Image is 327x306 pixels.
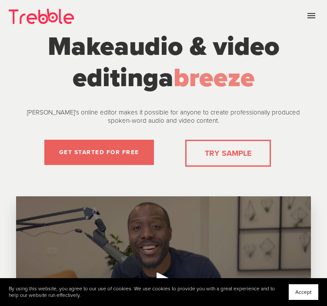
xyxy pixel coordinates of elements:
span: Accept [295,289,312,295]
a: TRY SAMPLE [201,146,255,161]
div: Play [153,269,174,289]
img: Trebble [9,9,74,24]
button: Accept [289,284,318,300]
span: editing [73,62,159,94]
span: breeze [174,62,255,94]
h1: Make a [16,31,311,94]
p: By using this website, you agree to our use of cookies. We use cookies to provide you with a grea... [9,286,280,299]
span: audio & video [114,31,280,62]
p: [PERSON_NAME]’s online editor makes it possible for anyone to create professionally produced spok... [16,108,311,125]
a: GET STARTED FOR FREE [44,140,154,165]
